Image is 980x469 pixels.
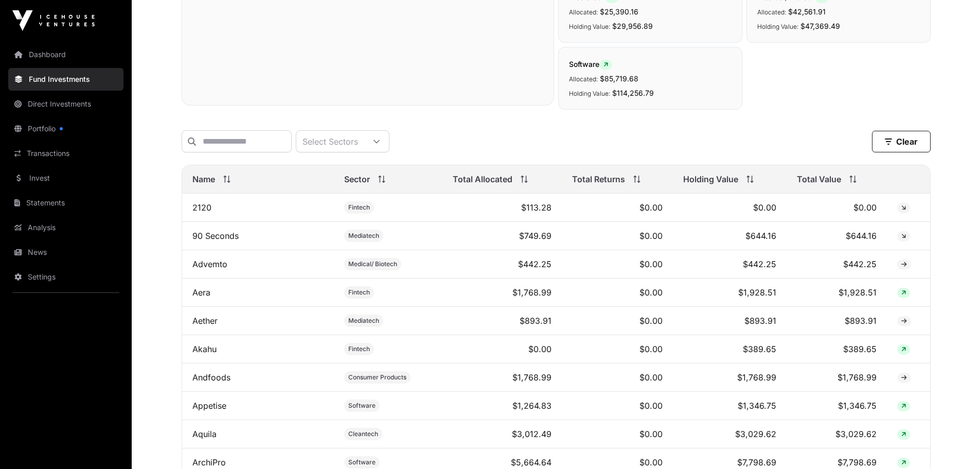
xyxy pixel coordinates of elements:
td: $1,768.99 [442,279,562,307]
span: Software [348,402,376,410]
span: $47,369.49 [800,22,840,30]
td: $1,768.99 [673,363,787,392]
span: $42,561.91 [788,7,826,16]
span: Allocated: [757,8,786,16]
span: Mediatech [348,232,379,240]
td: $3,012.49 [442,420,562,448]
td: $644.16 [787,222,887,250]
a: Aera [192,287,210,298]
td: $3,029.62 [673,420,787,448]
a: Statements [8,192,123,214]
td: $442.25 [787,250,887,279]
span: Fintech [348,345,370,353]
a: Invest [8,167,123,189]
iframe: Chat Widget [929,420,980,469]
td: $1,768.99 [442,363,562,392]
span: Fintech [348,203,370,212]
span: Total Value [797,173,841,185]
td: $1,346.75 [787,392,887,420]
td: $0.00 [562,392,673,420]
div: Select Sectors [296,131,364,152]
td: $0.00 [562,335,673,363]
td: $0.00 [562,222,673,250]
span: Holding Value: [569,23,610,30]
a: Aquila [192,429,217,439]
td: $1,768.99 [787,363,887,392]
a: Andfoods [192,372,230,383]
td: $442.25 [673,250,787,279]
span: Medical/ Biotech [348,260,397,268]
span: $114,256.79 [612,89,654,97]
a: Settings [8,266,123,288]
td: $389.65 [673,335,787,363]
a: Advemto [192,259,227,269]
td: $893.91 [673,307,787,335]
span: Allocated: [569,75,598,83]
td: $644.16 [673,222,787,250]
span: $29,956.89 [612,22,653,30]
a: Aether [192,316,218,326]
td: $749.69 [442,222,562,250]
td: $0.00 [562,307,673,335]
td: $893.91 [787,307,887,335]
a: Transactions [8,142,123,165]
span: Total Returns [572,173,625,185]
td: $0.00 [562,420,673,448]
span: Name [192,173,215,185]
span: $25,390.16 [600,7,638,16]
a: News [8,241,123,264]
td: $0.00 [562,194,673,222]
td: $389.65 [787,335,887,363]
button: Clear [872,131,931,152]
span: Holding Value [683,173,738,185]
td: $113.28 [442,194,562,222]
td: $1,928.51 [673,279,787,307]
span: Fintech [348,288,370,297]
a: ArchiPro [192,457,226,467]
a: 90 Seconds [192,231,239,241]
td: $0.00 [673,194,787,222]
td: $1,346.75 [673,392,787,420]
td: $0.00 [787,194,887,222]
span: Mediatech [348,317,379,325]
a: Dashboard [8,43,123,66]
span: Consumer Products [348,373,406,381]
a: Fund Investments [8,68,123,91]
td: $1,264.83 [442,392,562,420]
td: $0.00 [562,279,673,307]
a: Portfolio [8,117,123,140]
a: Analysis [8,216,123,239]
a: Direct Investments [8,93,123,115]
td: $3,029.62 [787,420,887,448]
span: Allocated: [569,8,598,16]
span: Software [348,458,376,466]
span: Holding Value: [569,90,610,97]
td: $0.00 [562,250,673,279]
a: Appetise [192,401,226,411]
span: Software [569,60,612,68]
a: 2120 [192,202,211,213]
td: $0.00 [442,335,562,363]
span: Cleantech [348,430,378,438]
img: Icehouse Ventures Logo [12,10,95,31]
a: Akahu [192,344,217,354]
td: $1,928.51 [787,279,887,307]
td: $893.91 [442,307,562,335]
span: Holding Value: [757,23,798,30]
span: Sector [344,173,370,185]
td: $0.00 [562,363,673,392]
td: $442.25 [442,250,562,279]
span: $85,719.68 [600,74,638,83]
span: Total Allocated [453,173,512,185]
